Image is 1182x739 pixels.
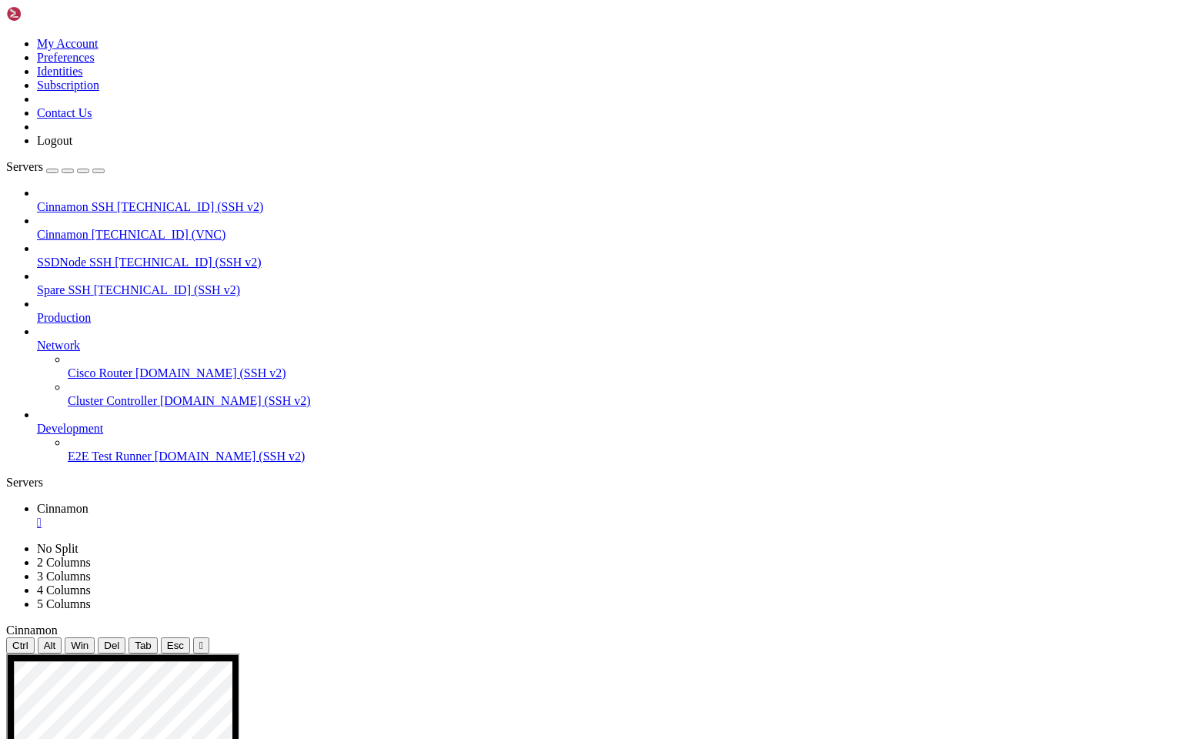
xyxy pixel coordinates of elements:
[37,311,1176,325] a: Production
[37,556,91,569] a: 2 Columns
[37,283,91,296] span: Spare SSH
[115,256,261,269] span: [TECHNICAL_ID] (SSH v2)
[37,269,1176,297] li: Spare SSH [TECHNICAL_ID] (SSH v2)
[68,450,1176,463] a: E2E Test Runner [DOMAIN_NAME] (SSH v2)
[37,502,88,515] span: Cinnamon
[193,637,209,654] button: 
[37,502,1176,530] a: Cinnamon
[44,640,56,651] span: Alt
[37,51,95,64] a: Preferences
[6,160,105,173] a: Servers
[135,366,286,380] span: [DOMAIN_NAME] (SSH v2)
[37,37,98,50] a: My Account
[12,640,28,651] span: Ctrl
[37,339,1176,353] a: Network
[37,408,1176,463] li: Development
[37,106,92,119] a: Contact Us
[68,366,132,380] span: Cisco Router
[37,186,1176,214] li: Cinnamon SSH [TECHNICAL_ID] (SSH v2)
[37,422,1176,436] a: Development
[94,283,240,296] span: [TECHNICAL_ID] (SSH v2)
[38,637,62,654] button: Alt
[68,394,1176,408] a: Cluster Controller [DOMAIN_NAME] (SSH v2)
[6,160,43,173] span: Servers
[37,65,83,78] a: Identities
[129,637,158,654] button: Tab
[37,200,114,213] span: Cinnamon SSH
[68,450,152,463] span: E2E Test Runner
[68,380,1176,408] li: Cluster Controller [DOMAIN_NAME] (SSH v2)
[37,542,78,555] a: No Split
[155,450,306,463] span: [DOMAIN_NAME] (SSH v2)
[37,597,91,610] a: 5 Columns
[6,637,35,654] button: Ctrl
[6,476,1176,490] div: Servers
[37,228,1176,242] a: Cinnamon [TECHNICAL_ID] (VNC)
[68,366,1176,380] a: Cisco Router [DOMAIN_NAME] (SSH v2)
[199,640,203,651] div: 
[71,640,88,651] span: Win
[161,637,190,654] button: Esc
[160,394,311,407] span: [DOMAIN_NAME] (SSH v2)
[68,436,1176,463] li: E2E Test Runner [DOMAIN_NAME] (SSH v2)
[37,242,1176,269] li: SSDNode SSH [TECHNICAL_ID] (SSH v2)
[37,228,88,241] span: Cinnamon
[68,353,1176,380] li: Cisco Router [DOMAIN_NAME] (SSH v2)
[37,311,91,324] span: Production
[37,283,1176,297] a: Spare SSH [TECHNICAL_ID] (SSH v2)
[6,6,95,22] img: Shellngn
[98,637,125,654] button: Del
[37,256,112,269] span: SSDNode SSH
[37,422,103,435] span: Development
[37,570,91,583] a: 3 Columns
[6,624,58,637] span: Cinnamon
[92,228,226,241] span: [TECHNICAL_ID] (VNC)
[37,200,1176,214] a: Cinnamon SSH [TECHNICAL_ID] (SSH v2)
[37,214,1176,242] li: Cinnamon [TECHNICAL_ID] (VNC)
[135,640,152,651] span: Tab
[37,325,1176,408] li: Network
[37,584,91,597] a: 4 Columns
[37,516,1176,530] a: 
[104,640,119,651] span: Del
[37,256,1176,269] a: SSDNode SSH [TECHNICAL_ID] (SSH v2)
[117,200,263,213] span: [TECHNICAL_ID] (SSH v2)
[37,339,80,352] span: Network
[68,394,157,407] span: Cluster Controller
[65,637,95,654] button: Win
[37,134,72,147] a: Logout
[37,297,1176,325] li: Production
[37,79,99,92] a: Subscription
[167,640,184,651] span: Esc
